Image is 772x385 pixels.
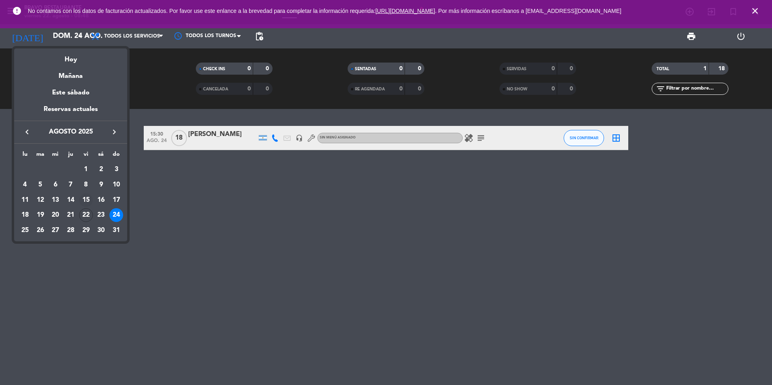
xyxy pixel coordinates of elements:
[94,207,109,223] td: 23 de agosto de 2025
[94,163,108,176] div: 2
[63,150,78,162] th: jueves
[94,177,109,192] td: 9 de agosto de 2025
[109,224,123,237] div: 31
[64,224,78,237] div: 28
[109,127,119,137] i: keyboard_arrow_right
[79,208,93,222] div: 22
[109,193,123,207] div: 17
[33,207,48,223] td: 19 de agosto de 2025
[18,224,32,237] div: 25
[107,127,122,137] button: keyboard_arrow_right
[78,162,94,177] td: 1 de agosto de 2025
[64,178,78,192] div: 7
[109,163,123,176] div: 3
[63,192,78,208] td: 14 de agosto de 2025
[33,150,48,162] th: martes
[94,192,109,208] td: 16 de agosto de 2025
[20,127,34,137] button: keyboard_arrow_left
[48,208,62,222] div: 20
[17,207,33,223] td: 18 de agosto de 2025
[64,208,78,222] div: 21
[34,178,47,192] div: 5
[34,224,47,237] div: 26
[79,163,93,176] div: 1
[17,223,33,238] td: 25 de agosto de 2025
[94,208,108,222] div: 23
[63,207,78,223] td: 21 de agosto de 2025
[78,223,94,238] td: 29 de agosto de 2025
[109,207,124,223] td: 24 de agosto de 2025
[22,127,32,137] i: keyboard_arrow_left
[48,223,63,238] td: 27 de agosto de 2025
[18,208,32,222] div: 18
[63,177,78,192] td: 7 de agosto de 2025
[34,127,107,137] span: agosto 2025
[17,192,33,208] td: 11 de agosto de 2025
[48,177,63,192] td: 6 de agosto de 2025
[48,192,63,208] td: 13 de agosto de 2025
[64,193,78,207] div: 14
[34,193,47,207] div: 12
[78,150,94,162] th: viernes
[17,177,33,192] td: 4 de agosto de 2025
[94,223,109,238] td: 30 de agosto de 2025
[63,223,78,238] td: 28 de agosto de 2025
[79,193,93,207] div: 15
[78,207,94,223] td: 22 de agosto de 2025
[79,178,93,192] div: 8
[109,150,124,162] th: domingo
[109,192,124,208] td: 17 de agosto de 2025
[78,177,94,192] td: 8 de agosto de 2025
[17,150,33,162] th: lunes
[78,192,94,208] td: 15 de agosto de 2025
[94,150,109,162] th: sábado
[14,65,127,82] div: Mañana
[48,207,63,223] td: 20 de agosto de 2025
[94,178,108,192] div: 9
[94,193,108,207] div: 16
[18,193,32,207] div: 11
[48,224,62,237] div: 27
[33,177,48,192] td: 5 de agosto de 2025
[48,193,62,207] div: 13
[94,162,109,177] td: 2 de agosto de 2025
[18,178,32,192] div: 4
[79,224,93,237] div: 29
[109,208,123,222] div: 24
[48,150,63,162] th: miércoles
[34,208,47,222] div: 19
[109,178,123,192] div: 10
[109,162,124,177] td: 3 de agosto de 2025
[14,82,127,104] div: Este sábado
[33,192,48,208] td: 12 de agosto de 2025
[14,48,127,65] div: Hoy
[17,162,78,177] td: AGO.
[33,223,48,238] td: 26 de agosto de 2025
[94,224,108,237] div: 30
[48,178,62,192] div: 6
[14,104,127,121] div: Reservas actuales
[109,223,124,238] td: 31 de agosto de 2025
[109,177,124,192] td: 10 de agosto de 2025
